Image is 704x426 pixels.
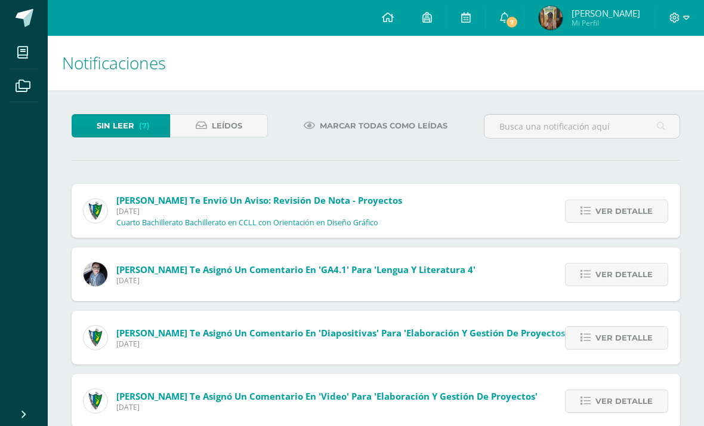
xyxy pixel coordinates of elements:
[84,389,107,413] img: 9f174a157161b4ddbe12118a61fed988.png
[84,326,107,350] img: 9f174a157161b4ddbe12118a61fed988.png
[116,194,402,206] span: [PERSON_NAME] te envió un aviso: Revisión de Nota - Proyectos
[116,275,475,286] span: [DATE]
[595,200,653,222] span: Ver detalle
[116,327,567,339] span: [PERSON_NAME] te asignó un comentario en 'Diapositivas' para 'Elaboración y Gestión de Proyectos'
[72,114,170,137] a: Sin leer(7)
[320,115,447,137] span: Marcar todas como leídas
[84,199,107,223] img: 9f174a157161b4ddbe12118a61fed988.png
[595,390,653,412] span: Ver detalle
[116,402,538,412] span: [DATE]
[116,339,567,349] span: [DATE]
[116,263,475,275] span: [PERSON_NAME] te asignó un comentario en 'GA4.1' para 'Lengua y Literatura 4'
[62,51,166,74] span: Notificaciones
[116,218,378,228] p: Cuarto Bachillerato Bachillerato en CCLL con Orientación en Diseño Gráfico
[97,115,134,137] span: Sin leer
[539,6,563,30] img: f1fa2f27fd1c328a2a43e8cbfda09add.png
[116,390,538,402] span: [PERSON_NAME] te asignó un comentario en 'Video' para 'Elaboración y Gestión de Proyectos'
[484,115,680,138] input: Busca una notificación aquí
[572,18,640,28] span: Mi Perfil
[170,114,268,137] a: Leídos
[84,262,107,286] img: 702136d6d401d1cd4ce1c6f6778c2e49.png
[595,327,653,349] span: Ver detalle
[595,263,653,286] span: Ver detalle
[116,206,402,216] span: [DATE]
[139,115,150,137] span: (7)
[505,16,518,29] span: 7
[289,114,462,137] a: Marcar todas como leídas
[572,7,640,19] span: [PERSON_NAME]
[212,115,242,137] span: Leídos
